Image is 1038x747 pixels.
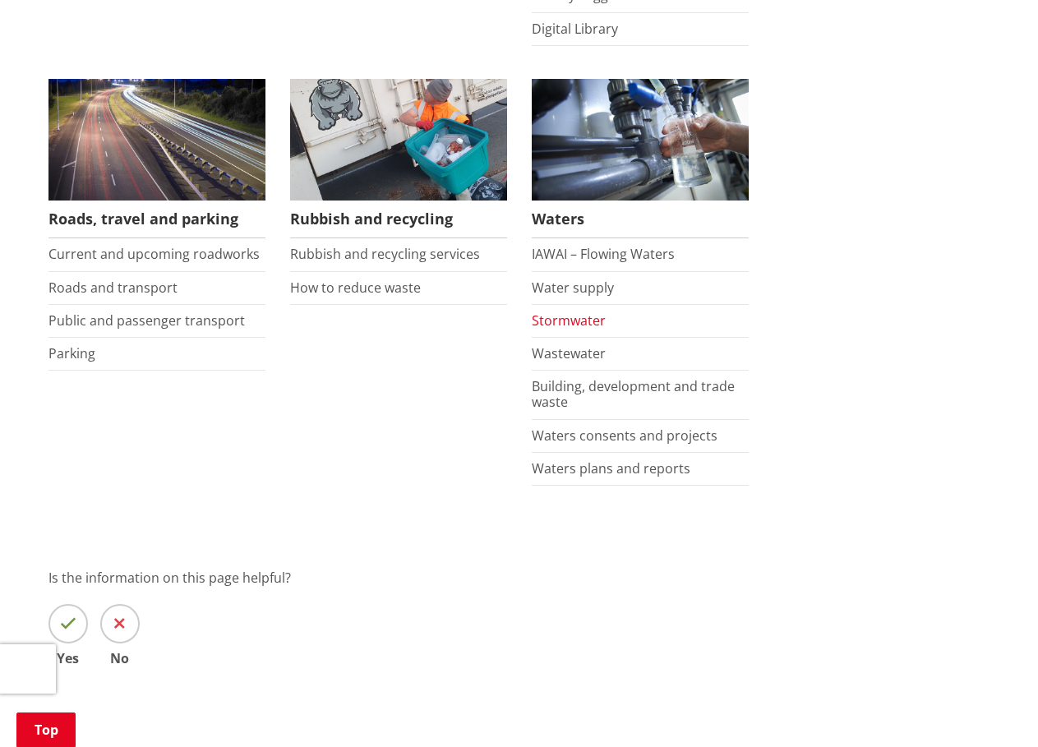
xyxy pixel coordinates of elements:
a: IAWAI – Flowing Waters [532,245,675,263]
p: Is the information on this page helpful? [48,568,990,588]
img: Water treatment [532,79,749,201]
span: Rubbish and recycling [290,201,507,238]
a: Roads and transport [48,279,178,297]
a: Waters consents and projects [532,427,717,445]
a: Rubbish and recycling [290,79,507,239]
a: How to reduce waste [290,279,421,297]
a: Rubbish and recycling services [290,245,480,263]
a: Digital Library [532,20,618,38]
iframe: Messenger Launcher [962,678,1022,737]
img: Roads, travel and parking [48,79,265,201]
a: Current and upcoming roadworks [48,245,260,263]
span: No [100,652,140,665]
a: Building, development and trade waste [532,377,735,411]
a: Wastewater [532,344,606,362]
a: Waters plans and reports [532,459,690,477]
span: Waters [532,201,749,238]
a: Parking [48,344,95,362]
a: Water supply [532,279,614,297]
a: Roads, travel and parking Roads, travel and parking [48,79,265,239]
a: Public and passenger transport [48,311,245,330]
span: Roads, travel and parking [48,201,265,238]
span: Yes [48,652,88,665]
a: Top [16,712,76,747]
a: Waters [532,79,749,239]
a: Stormwater [532,311,606,330]
img: Rubbish and recycling [290,79,507,201]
